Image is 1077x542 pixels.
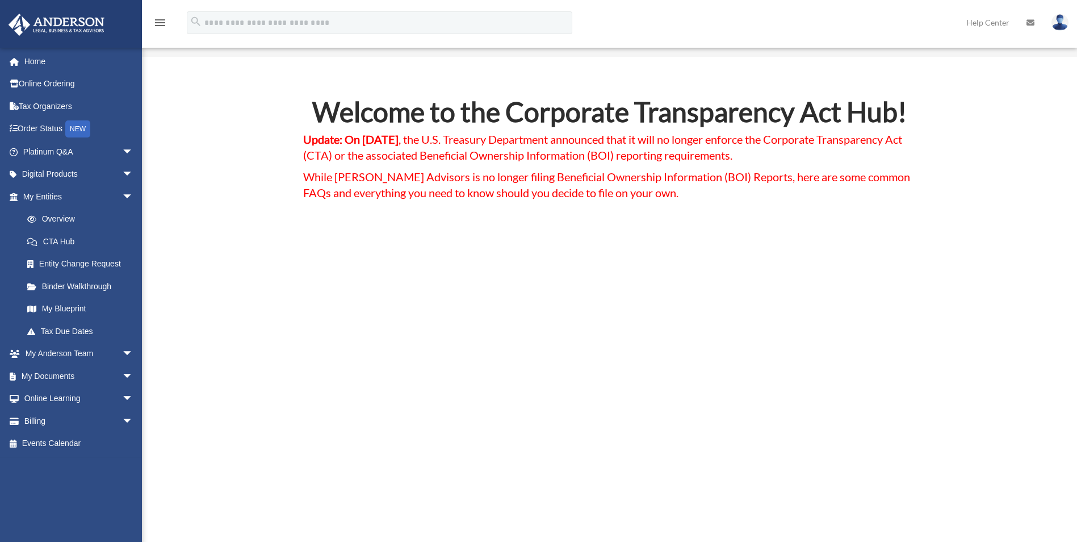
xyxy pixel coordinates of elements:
[190,15,202,28] i: search
[122,140,145,164] span: arrow_drop_down
[16,230,145,253] a: CTA Hub
[16,320,150,343] a: Tax Due Dates
[303,132,399,146] strong: Update: On [DATE]
[122,163,145,186] span: arrow_drop_down
[153,20,167,30] a: menu
[8,185,150,208] a: My Entitiesarrow_drop_down
[122,185,145,209] span: arrow_drop_down
[122,387,145,411] span: arrow_drop_down
[303,132,902,162] span: , the U.S. Treasury Department announced that it will no longer enforce the Corporate Transparenc...
[16,253,150,276] a: Entity Change Request
[122,343,145,366] span: arrow_drop_down
[8,73,150,95] a: Online Ordering
[153,16,167,30] i: menu
[8,387,150,410] a: Online Learningarrow_drop_down
[1051,14,1068,31] img: User Pic
[16,298,150,320] a: My Blueprint
[8,50,150,73] a: Home
[16,275,150,298] a: Binder Walkthrough
[122,410,145,433] span: arrow_drop_down
[16,208,150,231] a: Overview
[303,98,916,131] h2: Welcome to the Corporate Transparency Act Hub!
[65,120,90,137] div: NEW
[8,365,150,387] a: My Documentsarrow_drop_down
[8,95,150,118] a: Tax Organizers
[8,163,150,186] a: Digital Productsarrow_drop_down
[5,14,108,36] img: Anderson Advisors Platinum Portal
[303,170,910,199] span: While [PERSON_NAME] Advisors is no longer filing Beneficial Ownership Information (BOI) Reports, ...
[8,343,150,365] a: My Anderson Teamarrow_drop_down
[8,140,150,163] a: Platinum Q&Aarrow_drop_down
[364,223,855,499] iframe: Corporate Transparency Act Shocker: Treasury Announces Major Updates!
[8,432,150,455] a: Events Calendar
[8,118,150,141] a: Order StatusNEW
[122,365,145,388] span: arrow_drop_down
[8,410,150,432] a: Billingarrow_drop_down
